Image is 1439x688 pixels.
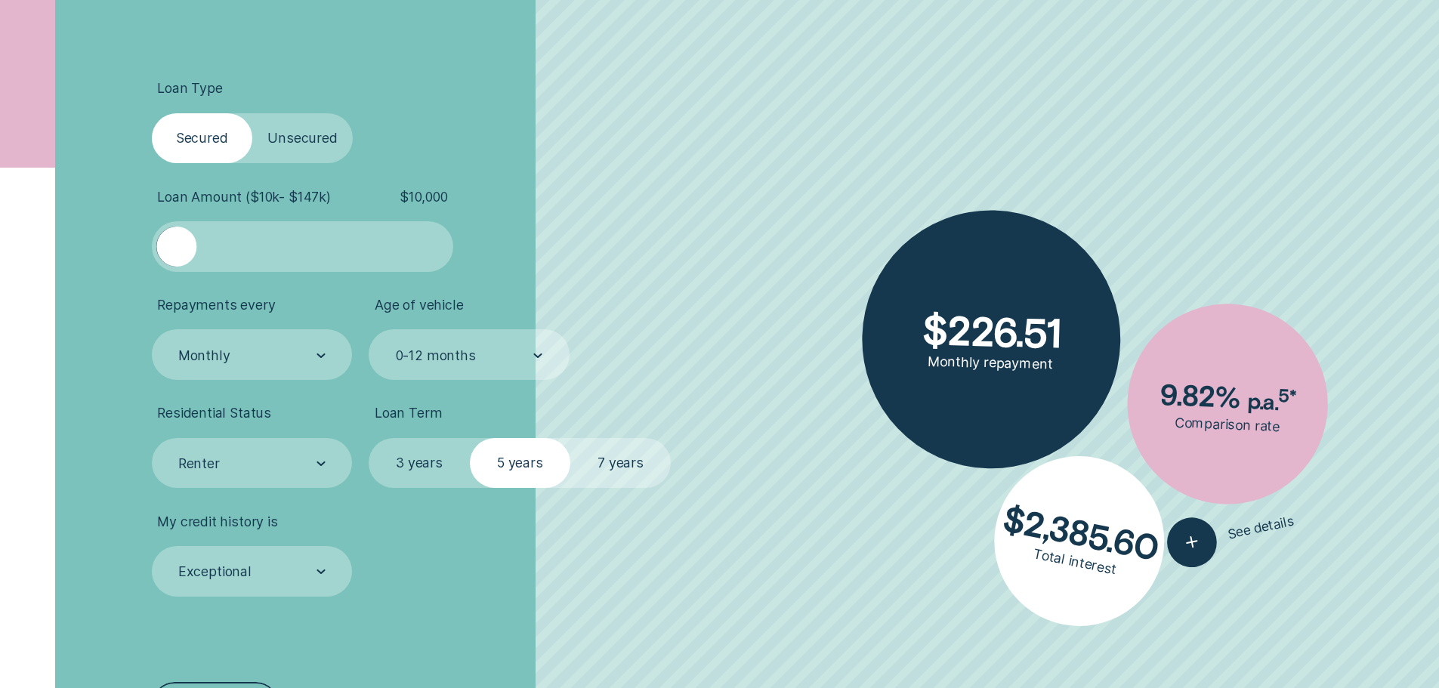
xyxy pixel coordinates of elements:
[470,438,570,489] label: 5 years
[152,113,252,164] label: Secured
[178,563,252,580] div: Exceptional
[178,455,220,472] div: Renter
[178,347,230,363] div: Monthly
[157,405,271,421] span: Residential Status
[396,347,476,363] div: 0-12 months
[157,80,222,97] span: Loan Type
[157,514,277,530] span: My credit history is
[1163,496,1299,571] button: See details
[252,113,353,164] label: Unsecured
[570,438,671,489] label: 7 years
[157,297,275,313] span: Repayments every
[400,189,448,205] span: $ 10,000
[157,189,331,205] span: Loan Amount ( $10k - $147k )
[375,405,442,421] span: Loan Term
[375,297,464,313] span: Age of vehicle
[1226,513,1295,542] span: See details
[369,438,469,489] label: 3 years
